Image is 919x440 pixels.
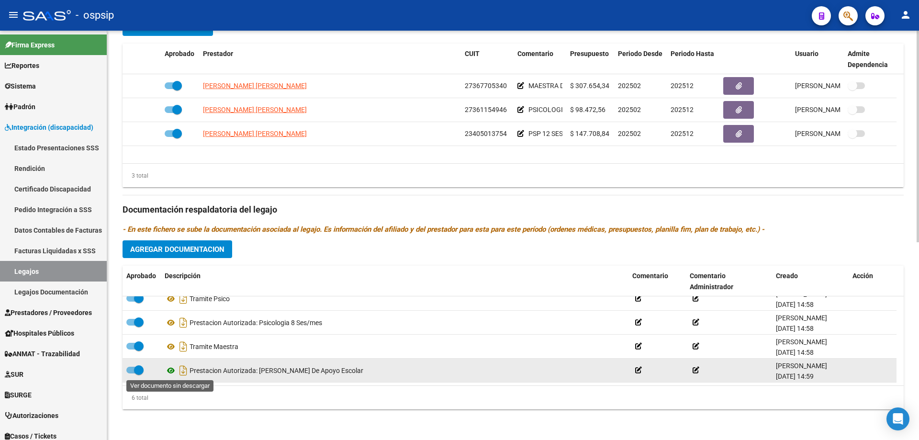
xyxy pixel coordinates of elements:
[776,362,827,370] span: [PERSON_NAME]
[776,290,827,298] span: [PERSON_NAME]
[667,44,719,75] datatable-header-cell: Periodo Hasta
[177,291,190,306] i: Descargar documento
[5,102,35,112] span: Padrón
[165,50,194,57] span: Aprobado
[671,106,694,113] span: 202512
[165,291,625,306] div: Tramite Psico
[123,266,161,297] datatable-header-cell: Aprobado
[203,130,307,137] span: [PERSON_NAME] [PERSON_NAME]
[528,106,602,113] span: PSICOLOGIA 8 SES/MES
[690,272,733,291] span: Comentario Administrador
[130,245,224,254] span: Agregar Documentacion
[461,44,514,75] datatable-header-cell: CUIT
[849,266,897,297] datatable-header-cell: Acción
[5,390,32,400] span: SURGE
[776,372,814,380] span: [DATE] 14:59
[671,50,714,57] span: Periodo Hasta
[177,315,190,330] i: Descargar documento
[618,50,662,57] span: Periodo Desde
[465,130,507,137] span: 23405013754
[5,328,74,338] span: Hospitales Públicos
[123,240,232,258] button: Agregar Documentacion
[776,349,814,356] span: [DATE] 14:58
[165,339,625,354] div: Tramite Maestra
[852,272,873,280] span: Acción
[618,106,641,113] span: 202502
[795,82,870,90] span: [PERSON_NAME] [DATE]
[618,130,641,137] span: 202502
[614,44,667,75] datatable-header-cell: Periodo Desde
[570,106,605,113] span: $ 98.472,56
[776,338,827,346] span: [PERSON_NAME]
[165,315,625,330] div: Prestacion Autorizada: Psicologia 8 Ses/mes
[632,272,668,280] span: Comentario
[795,50,818,57] span: Usuario
[628,266,686,297] datatable-header-cell: Comentario
[772,266,849,297] datatable-header-cell: Creado
[123,203,904,216] h3: Documentación respaldatoria del legajo
[177,339,190,354] i: Descargar documento
[848,50,888,68] span: Admite Dependencia
[776,314,827,322] span: [PERSON_NAME]
[203,82,307,90] span: [PERSON_NAME] [PERSON_NAME]
[671,82,694,90] span: 202512
[203,50,233,57] span: Prestador
[165,363,625,378] div: Prestacion Autorizada: [PERSON_NAME] De Apoyo Escolar
[566,44,614,75] datatable-header-cell: Presupuesto
[123,225,764,234] i: - En este fichero se sube la documentación asociada al legajo. Es información del afiliado y del ...
[570,82,609,90] span: $ 307.654,34
[886,407,909,430] div: Open Intercom Messenger
[776,301,814,308] span: [DATE] 14:58
[126,272,156,280] span: Aprobado
[5,307,92,318] span: Prestadores / Proveedores
[8,9,19,21] mat-icon: menu
[570,50,609,57] span: Presupuesto
[177,363,190,378] i: Descargar documento
[5,349,80,359] span: ANMAT - Trazabilidad
[671,130,694,137] span: 202512
[76,5,114,26] span: - ospsip
[776,325,814,332] span: [DATE] 14:58
[528,82,592,90] span: MAESTRA DE APOYO
[123,170,148,181] div: 3 total
[776,272,798,280] span: Creado
[165,272,201,280] span: Descripción
[5,60,39,71] span: Reportes
[5,81,36,91] span: Sistema
[199,44,461,75] datatable-header-cell: Prestador
[791,44,844,75] datatable-header-cell: Usuario
[161,44,199,75] datatable-header-cell: Aprobado
[900,9,911,21] mat-icon: person
[123,393,148,403] div: 6 total
[570,130,609,137] span: $ 147.708,84
[514,44,566,75] datatable-header-cell: Comentario
[161,266,628,297] datatable-header-cell: Descripción
[5,40,55,50] span: Firma Express
[5,122,93,133] span: Integración (discapacidad)
[795,106,870,113] span: [PERSON_NAME] [DATE]
[5,410,58,421] span: Autorizaciones
[465,106,507,113] span: 27361154946
[517,50,553,57] span: Comentario
[465,50,480,57] span: CUIT
[465,82,507,90] span: 27367705340
[203,106,307,113] span: [PERSON_NAME] [PERSON_NAME]
[686,266,772,297] datatable-header-cell: Comentario Administrador
[618,82,641,90] span: 202502
[844,44,897,75] datatable-header-cell: Admite Dependencia
[5,369,23,380] span: SUR
[528,130,579,137] span: PSP 12 SES/MES
[795,130,870,137] span: [PERSON_NAME] [DATE]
